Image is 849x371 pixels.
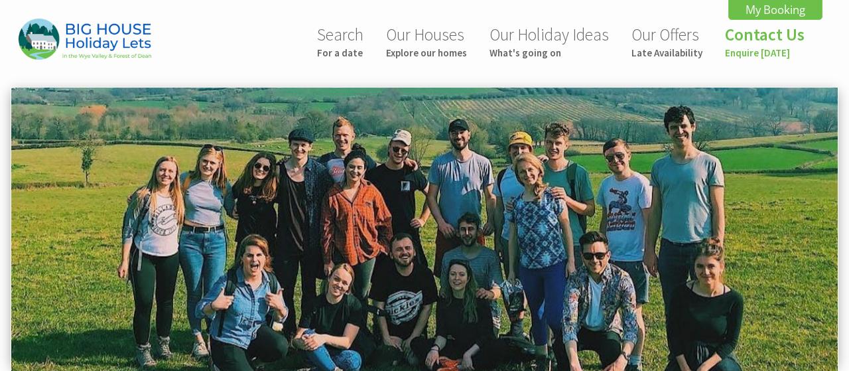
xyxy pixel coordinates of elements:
a: Contact UsEnquire [DATE] [725,24,805,59]
small: Explore our homes [386,46,467,59]
a: SearchFor a date [317,24,363,59]
small: For a date [317,46,363,59]
small: What's going on [490,46,609,59]
img: Big House Holiday Lets [19,19,151,59]
a: Our OffersLate Availability [631,24,702,59]
a: Our HousesExplore our homes [386,24,467,59]
small: Enquire [DATE] [725,46,805,59]
small: Late Availability [631,46,702,59]
a: Our Holiday IdeasWhat's going on [490,24,609,59]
